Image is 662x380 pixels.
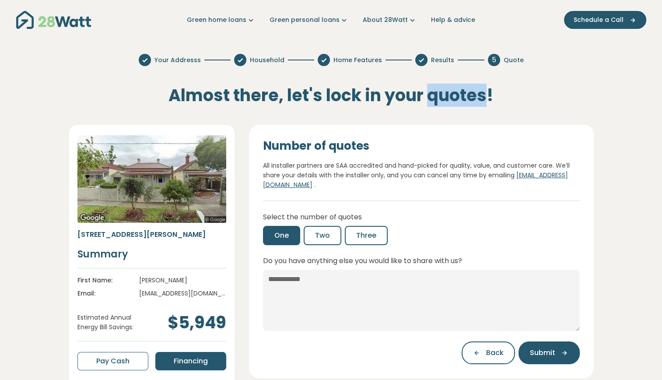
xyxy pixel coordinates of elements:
[250,56,284,65] span: Household
[263,171,568,189] a: [EMAIL_ADDRESS][DOMAIN_NAME]
[16,9,646,31] nav: Main navigation
[187,15,256,25] a: Green home loans
[139,275,187,285] p: [PERSON_NAME]
[154,56,201,65] span: Your Addresss
[564,11,646,29] button: Schedule a Call
[158,313,226,333] h2: $5,949
[488,54,500,66] div: 5
[77,289,140,298] p: Email:
[263,161,580,190] p: All installer partners are SAA accredited and hand-picked for quality, value, and customer care. ...
[530,348,555,358] span: Submit
[574,15,623,25] span: Schedule a Call
[431,15,475,25] a: Help & advice
[263,139,580,154] h2: Number of quotes
[77,230,226,239] h6: [STREET_ADDRESS][PERSON_NAME]
[462,341,515,364] button: Back
[518,341,580,364] button: Submit
[486,348,504,358] span: Back
[77,275,140,287] p: First Name:
[345,226,388,245] button: Three
[304,226,341,245] button: Two
[504,56,524,65] span: Quote
[274,230,289,241] span: One
[333,56,382,65] span: Home Features
[77,313,137,333] p: Estimated Annual Energy Bill Savings:
[77,248,226,261] h4: Summary
[363,15,417,25] a: About 28Watt
[16,11,91,29] img: 28Watt
[139,289,226,298] p: [EMAIL_ADDRESS][DOMAIN_NAME]
[263,256,462,266] label: Do you have anything else you would like to share with us?
[270,15,349,25] a: Green personal loans
[263,211,580,223] p: Select the number of quotes
[356,230,376,241] span: Three
[77,135,226,223] img: House
[96,356,130,366] span: Pay Cash
[263,226,300,245] button: One
[77,352,148,370] button: Pay Cash
[431,56,454,65] span: Results
[174,356,208,366] span: Financing
[115,85,548,106] h2: Almost there, let's lock in your quotes!
[315,230,330,241] span: Two
[155,352,226,370] button: Financing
